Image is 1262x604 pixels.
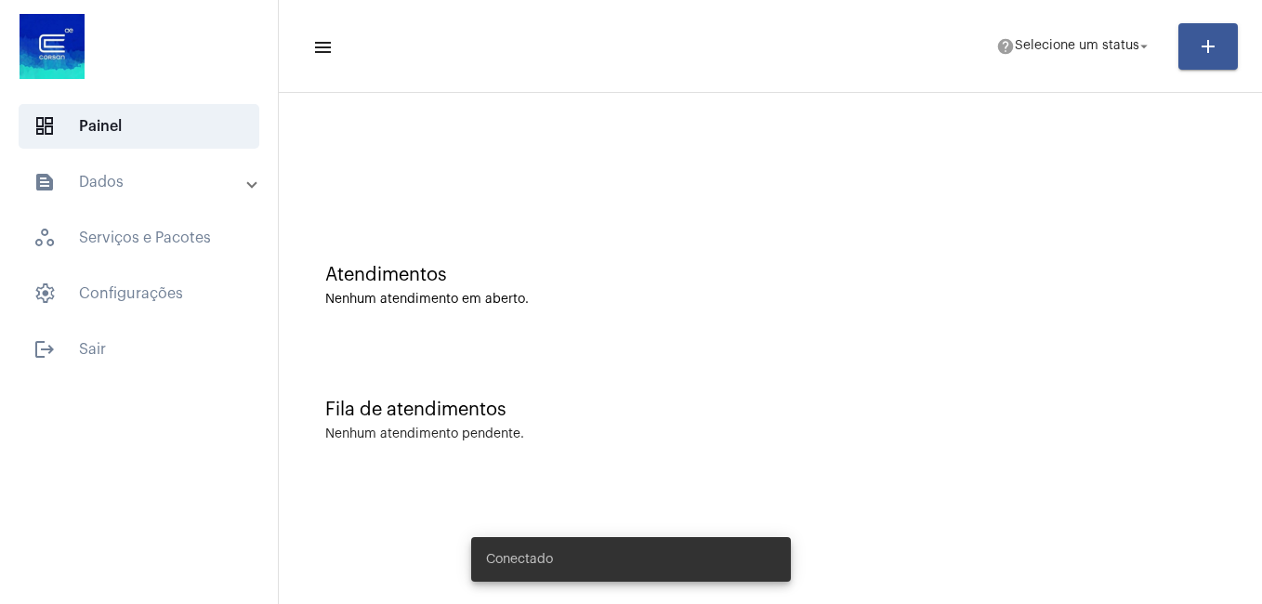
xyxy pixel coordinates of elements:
[325,265,1216,285] div: Atendimentos
[33,227,56,249] span: sidenav icon
[19,327,259,372] span: Sair
[33,115,56,138] span: sidenav icon
[1197,35,1219,58] mat-icon: add
[1015,40,1139,53] span: Selecione um status
[325,293,1216,307] div: Nenhum atendimento em aberto.
[15,9,89,84] img: d4669ae0-8c07-2337-4f67-34b0df7f5ae4.jpeg
[985,28,1163,65] button: Selecione um status
[19,216,259,260] span: Serviços e Pacotes
[33,171,56,193] mat-icon: sidenav icon
[1136,38,1152,55] mat-icon: arrow_drop_down
[325,400,1216,420] div: Fila de atendimentos
[33,171,248,193] mat-panel-title: Dados
[996,37,1015,56] mat-icon: help
[486,550,553,569] span: Conectado
[312,36,331,59] mat-icon: sidenav icon
[19,104,259,149] span: Painel
[33,338,56,361] mat-icon: sidenav icon
[33,282,56,305] span: sidenav icon
[19,271,259,316] span: Configurações
[11,160,278,204] mat-expansion-panel-header: sidenav iconDados
[325,427,524,441] div: Nenhum atendimento pendente.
